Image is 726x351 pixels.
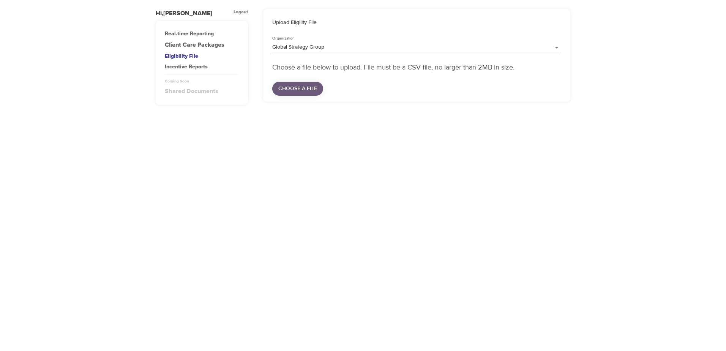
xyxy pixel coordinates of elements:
[234,9,248,18] div: Logout
[165,87,239,96] div: Shared Documents
[272,18,561,27] h6: Upload Eligility File
[272,42,561,53] div: Global Strategy Group
[165,30,239,38] div: Real-time Reporting
[156,9,212,18] div: Hi, [PERSON_NAME]
[278,84,317,93] span: Choose a file
[165,79,239,84] div: Coming Soon
[272,82,323,96] button: Choose a file
[272,36,295,41] label: Organization
[272,62,561,73] p: Choose a file below to upload. File must be a CSV file, no larger than 2MB in size.
[165,41,239,49] a: Client Care Packages
[165,52,239,60] div: Eligibility File
[165,63,239,71] div: Incentive Reports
